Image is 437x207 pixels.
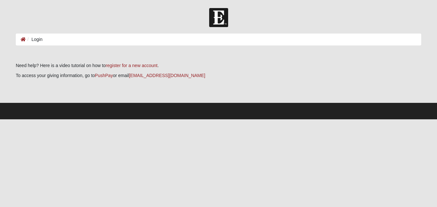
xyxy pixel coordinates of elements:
[106,63,157,68] a: register for a new account
[129,73,205,78] a: [EMAIL_ADDRESS][DOMAIN_NAME]
[16,72,421,79] p: To access your giving information, go to or email
[209,8,228,27] img: Church of Eleven22 Logo
[26,36,42,43] li: Login
[16,62,421,69] p: Need help? Here is a video tutorial on how to .
[95,73,113,78] a: PushPay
